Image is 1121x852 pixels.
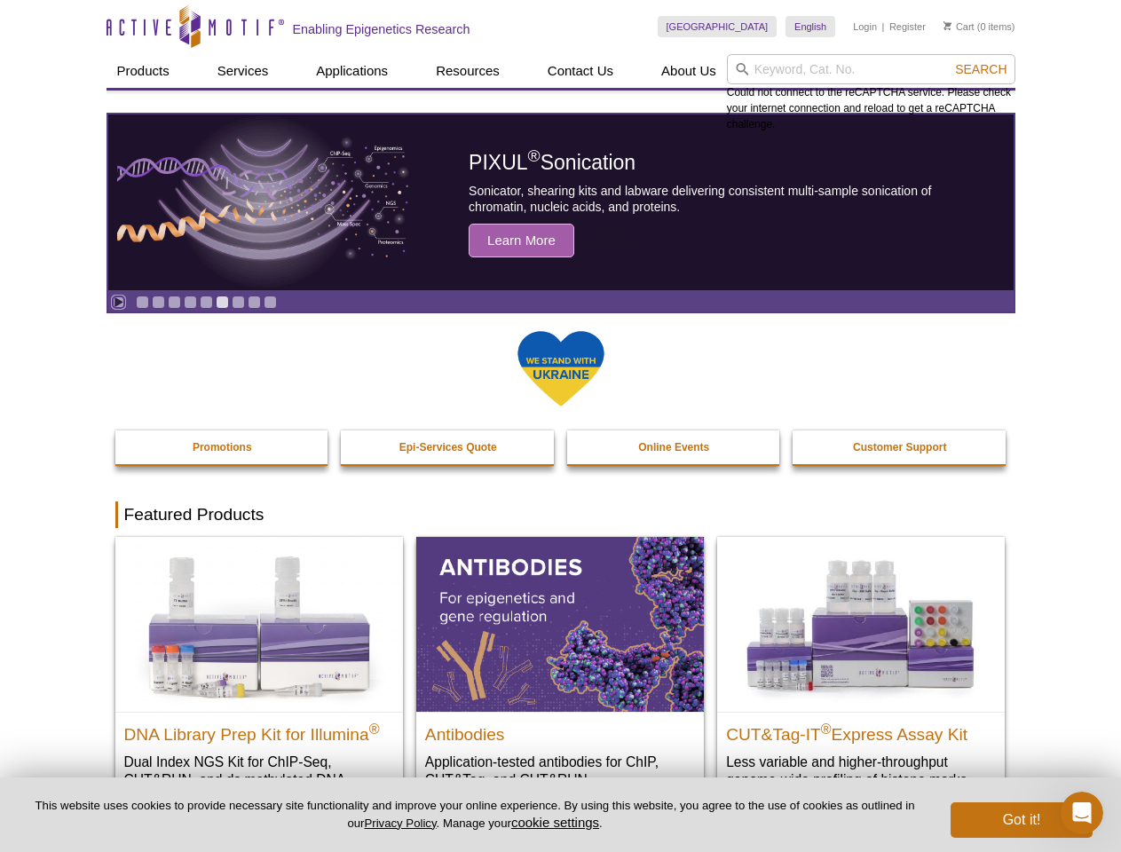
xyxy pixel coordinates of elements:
li: | [882,16,885,37]
a: Go to slide 2 [152,296,165,309]
button: cookie settings [511,815,599,830]
button: Search [950,61,1012,77]
a: Go to slide 8 [248,296,261,309]
strong: Customer Support [853,441,946,454]
p: Sonicator, shearing kits and labware delivering consistent multi-sample sonication of chromatin, ... [469,183,973,215]
p: Less variable and higher-throughput genome-wide profiling of histone marks​. [726,753,996,789]
sup: ® [369,721,380,736]
span: Learn More [469,224,574,257]
sup: ® [528,147,541,166]
a: Services [207,54,280,88]
a: Contact Us [537,54,624,88]
a: CUT&Tag-IT® Express Assay Kit CUT&Tag-IT®Express Assay Kit Less variable and higher-throughput ge... [717,537,1005,806]
a: Cart [943,20,975,33]
a: About Us [651,54,727,88]
p: This website uses cookies to provide necessary site functionality and improve your online experie... [28,798,921,832]
li: (0 items) [943,16,1015,37]
a: PIXUL sonication PIXUL®Sonication Sonicator, shearing kits and labware delivering consistent mult... [108,114,1014,290]
article: PIXUL Sonication [108,114,1014,290]
a: [GEOGRAPHIC_DATA] [658,16,778,37]
a: Products [107,54,180,88]
a: Go to slide 5 [200,296,213,309]
a: Toggle autoplay [112,296,125,309]
p: Dual Index NGS Kit for ChIP-Seq, CUT&RUN, and ds methylated DNA assays. [124,753,394,807]
a: Promotions [115,430,330,464]
a: Register [889,20,926,33]
a: English [785,16,835,37]
strong: Promotions [193,441,252,454]
a: All Antibodies Antibodies Application-tested antibodies for ChIP, CUT&Tag, and CUT&RUN. [416,537,704,806]
a: Privacy Policy [364,816,436,830]
a: Go to slide 9 [264,296,277,309]
a: Applications [305,54,399,88]
a: Resources [425,54,510,88]
img: We Stand With Ukraine [517,329,605,408]
strong: Online Events [638,441,709,454]
h2: CUT&Tag-IT Express Assay Kit [726,717,996,744]
span: PIXUL Sonication [469,151,635,174]
a: Epi-Services Quote [341,430,556,464]
a: Go to slide 6 [216,296,229,309]
h2: Antibodies [425,717,695,744]
a: Go to slide 7 [232,296,245,309]
img: DNA Library Prep Kit for Illumina [115,537,403,711]
strong: Epi-Services Quote [399,441,497,454]
a: Go to slide 4 [184,296,197,309]
img: All Antibodies [416,537,704,711]
a: Go to slide 3 [168,296,181,309]
h2: Featured Products [115,501,1007,528]
h2: DNA Library Prep Kit for Illumina [124,717,394,744]
button: Got it! [951,802,1093,838]
img: CUT&Tag-IT® Express Assay Kit [717,537,1005,711]
p: Application-tested antibodies for ChIP, CUT&Tag, and CUT&RUN. [425,753,695,789]
a: Customer Support [793,430,1007,464]
a: DNA Library Prep Kit for Illumina DNA Library Prep Kit for Illumina® Dual Index NGS Kit for ChIP-... [115,537,403,824]
img: Your Cart [943,21,951,30]
sup: ® [821,721,832,736]
a: Login [853,20,877,33]
div: Could not connect to the reCAPTCHA service. Please check your internet connection and reload to g... [727,54,1015,132]
img: PIXUL sonication [117,114,410,291]
iframe: Intercom live chat [1061,792,1103,834]
input: Keyword, Cat. No. [727,54,1015,84]
span: Search [955,62,1007,76]
h2: Enabling Epigenetics Research [293,21,470,37]
a: Online Events [567,430,782,464]
a: Go to slide 1 [136,296,149,309]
